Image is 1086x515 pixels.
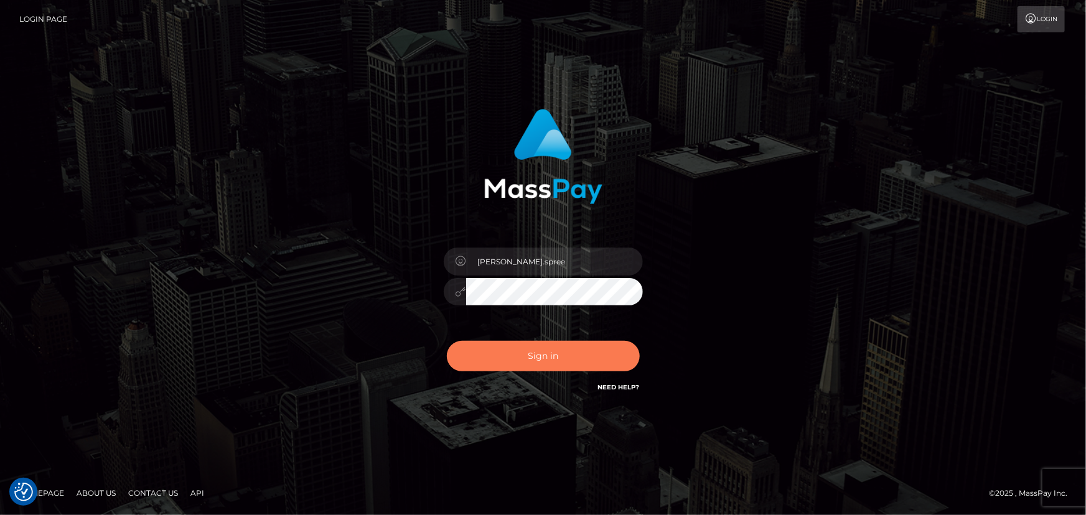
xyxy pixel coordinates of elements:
a: Need Help? [598,383,640,391]
a: Login Page [19,6,67,32]
a: About Us [72,483,121,503]
a: Login [1018,6,1065,32]
input: Username... [466,248,643,276]
img: MassPay Login [484,109,602,204]
a: Contact Us [123,483,183,503]
a: API [185,483,209,503]
a: Homepage [14,483,69,503]
button: Consent Preferences [14,483,33,501]
img: Revisit consent button [14,483,33,501]
button: Sign in [447,341,640,371]
div: © 2025 , MassPay Inc. [989,486,1077,500]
